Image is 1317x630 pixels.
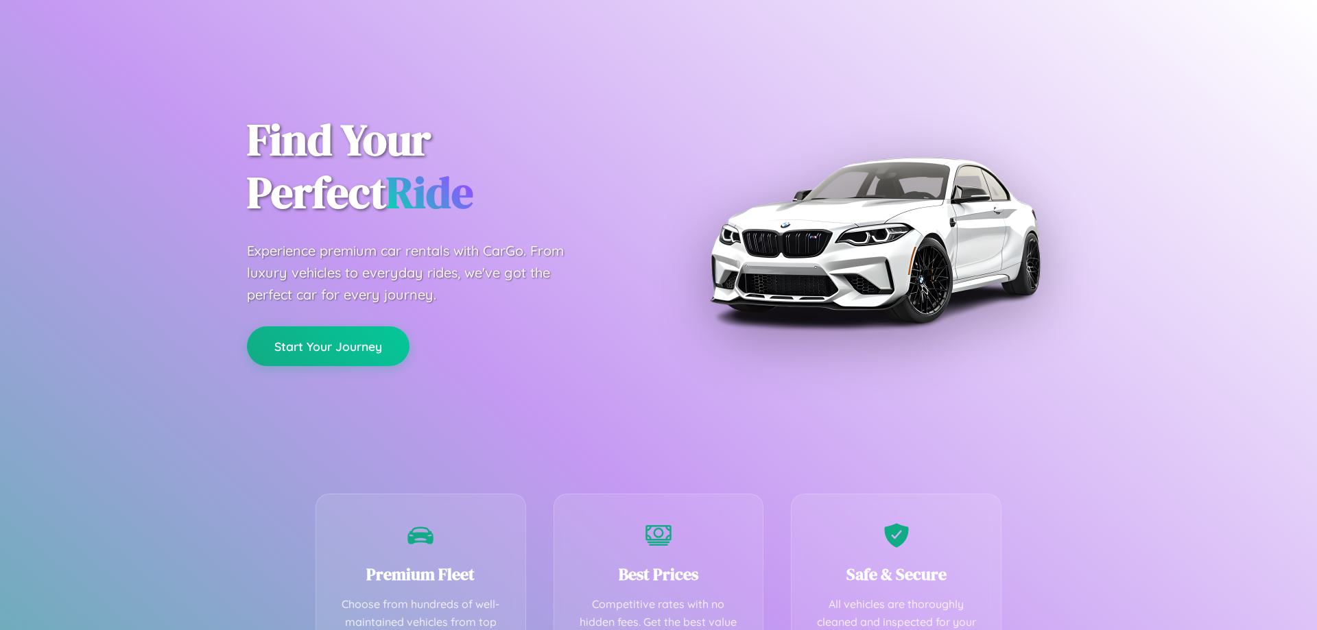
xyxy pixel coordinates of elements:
[812,563,980,585] h3: Safe & Secure
[247,326,410,366] button: Start Your Journey
[247,114,638,219] h1: Find Your Perfect
[337,563,505,585] h3: Premium Fleet
[386,162,473,222] span: Ride
[703,69,1046,411] img: Premium BMW car rental vehicle
[247,240,590,306] p: Experience premium car rentals with CarGo. From luxury vehicles to everyday rides, we've got the ...
[575,563,743,585] h3: Best Prices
